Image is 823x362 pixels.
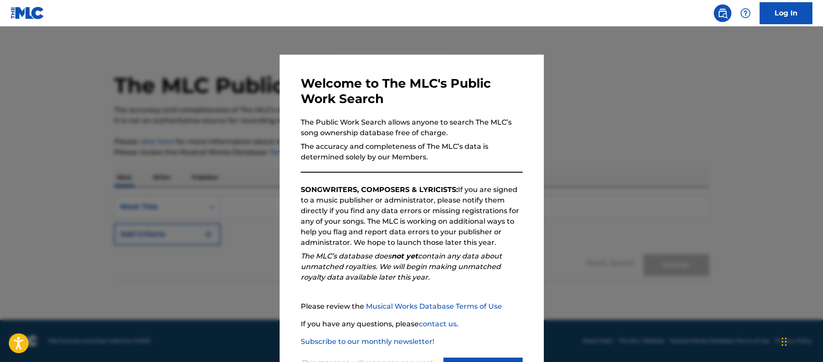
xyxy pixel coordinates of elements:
img: help [740,8,751,18]
p: Please review the [301,301,523,312]
em: The MLC’s database does contain any data about unmatched royalties. We will begin making unmatche... [301,252,502,281]
a: Public Search [714,4,731,22]
strong: not yet [391,252,418,260]
p: The Public Work Search allows anyone to search The MLC’s song ownership database free of charge. [301,117,523,138]
div: Help [737,4,754,22]
img: search [717,8,728,18]
div: Drag [782,329,787,355]
h3: Welcome to The MLC's Public Work Search [301,76,523,107]
img: MLC Logo [11,7,44,19]
a: contact us [419,320,457,328]
strong: SONGWRITERS, COMPOSERS & LYRICISTS: [301,185,458,194]
iframe: Chat Widget [779,320,823,362]
p: The accuracy and completeness of The MLC’s data is determined solely by our Members. [301,141,523,163]
p: If you have any questions, please . [301,319,523,329]
a: Log In [760,2,812,24]
a: Musical Works Database Terms of Use [366,302,502,310]
p: If you are signed to a music publisher or administrator, please notify them directly if you find ... [301,185,523,248]
a: Subscribe to our monthly newsletter! [301,337,434,346]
